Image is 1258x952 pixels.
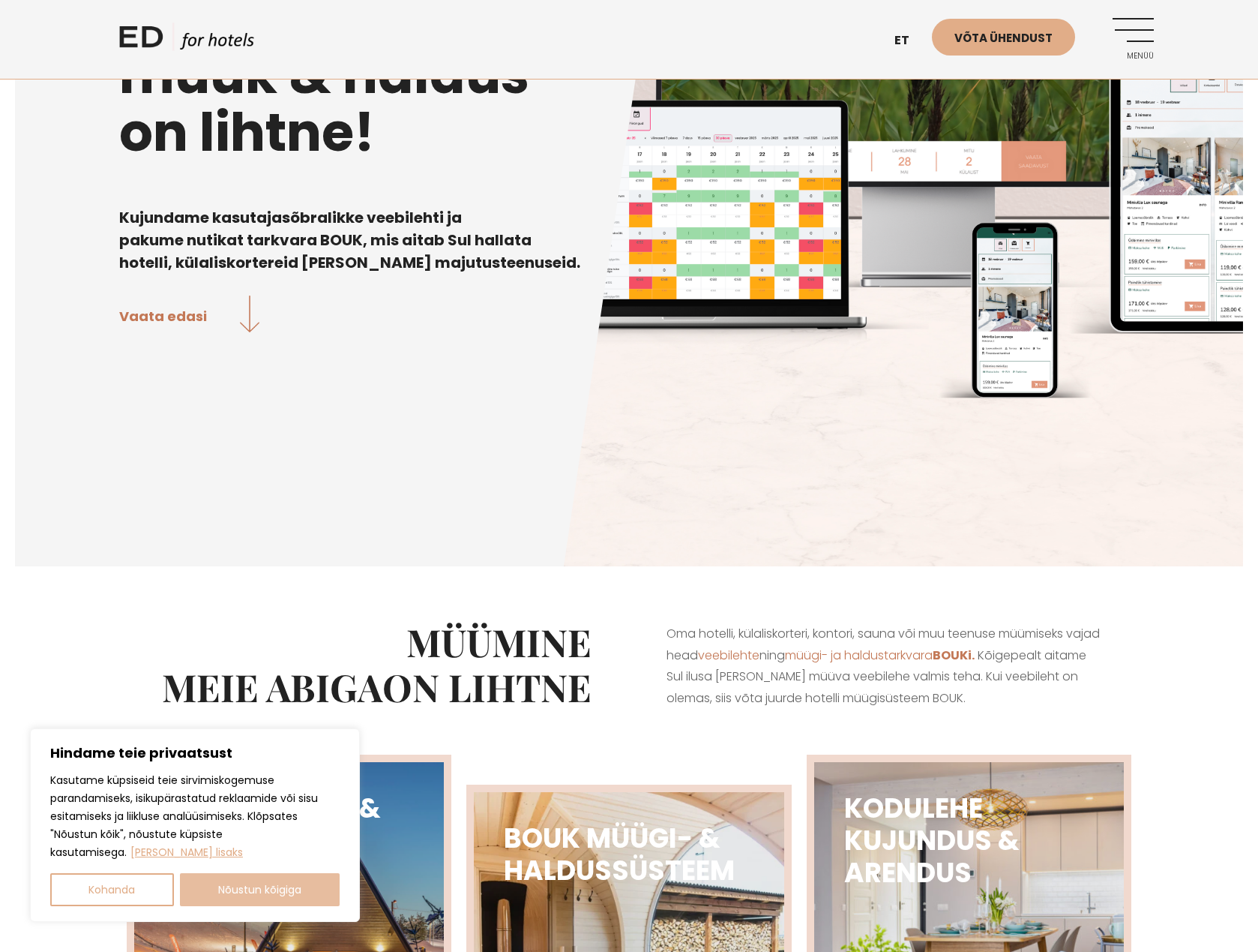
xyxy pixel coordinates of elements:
[844,792,1094,890] h3: Kodulehe kujundus & arendus
[180,873,340,906] button: Nõustun kõigiga
[50,873,174,906] button: Kohanda
[50,771,340,861] p: Kasutame küpsiseid teie sirvimiskogemuse parandamiseks, isikupärastatud reklaamide või sisu esita...
[887,23,932,59] a: et
[382,662,592,712] b: ON LIHTNE
[666,623,1101,710] p: Oma hotelli, külaliskorteri, kontori, sauna või muu teenuse müümiseks vajad head ning Kõigepealt ...
[119,23,254,60] a: ED HOTELS
[932,19,1075,56] a: Võta ühendust
[933,647,975,664] strong: BOUKi.
[130,844,244,860] a: Loe lisaks
[119,207,580,273] b: Kujundame kasutajasõbralikke veebilehti ja pakume nutikat tarkvara BOUK, mis aitab Sul hallata ho...
[504,822,753,887] h3: BOUK müügi- & haldussüsteem
[785,647,978,664] a: müügi- ja haldustarkvaraBOUKi.
[1113,52,1154,61] span: Menüü
[119,296,259,335] a: Vaata edasi
[162,617,592,712] b: MÜÜMINE MEIE ABIGA
[698,647,759,664] a: veebilehte
[50,744,340,762] p: Hindame teie privaatsust
[1113,18,1154,59] a: Menüü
